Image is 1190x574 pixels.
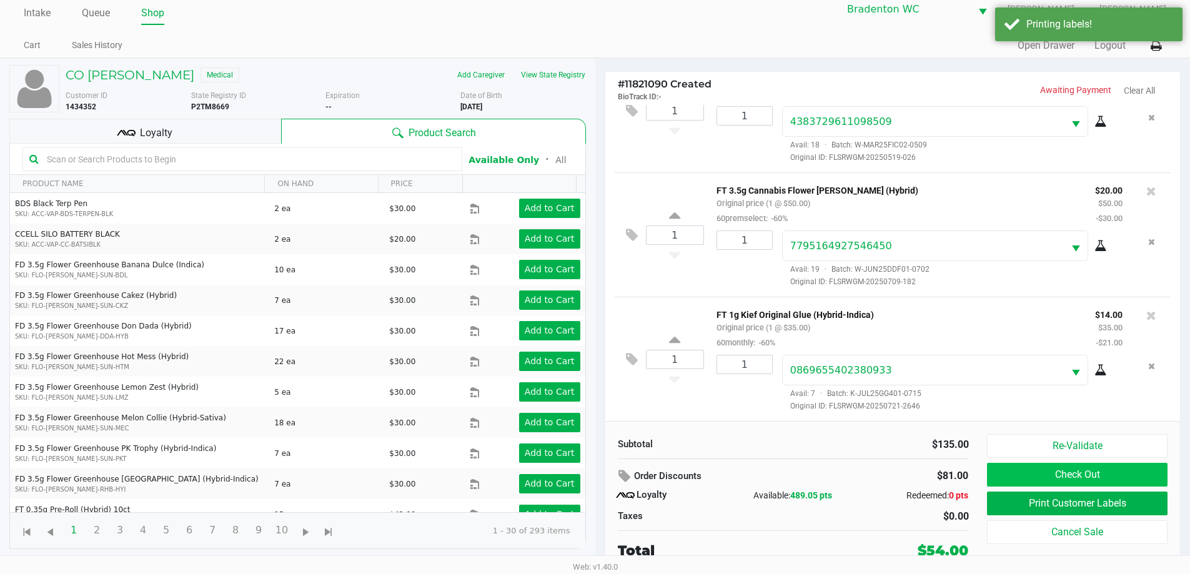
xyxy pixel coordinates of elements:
[177,518,201,542] span: Page 6
[864,465,968,487] div: $81.00
[782,152,1123,163] span: Original ID: FLSRWGM-20250519-026
[269,468,384,499] td: 7 ea
[269,285,384,315] td: 7 ea
[62,518,86,542] span: Page 1
[15,423,264,433] p: SKU: FLO-[PERSON_NAME]-SUN-MEC
[716,199,810,208] small: Original price (1 @ $50.00)
[790,116,892,127] span: 4383729611098509
[519,352,580,371] button: Add to Cart
[389,235,415,244] span: $20.00
[525,509,575,519] app-button-loader: Add to Cart
[525,417,575,427] app-button-loader: Add to Cart
[409,126,476,141] span: Product Search
[1094,38,1126,53] button: Logout
[10,175,264,193] th: PRODUCT NAME
[618,465,846,488] div: Order Discounts
[1143,230,1160,254] button: Remove the package from the orderLine
[389,327,415,335] span: $30.00
[519,260,580,279] button: Add to Cart
[460,102,482,111] b: [DATE]
[1018,38,1074,53] button: Open Drawer
[24,4,51,22] a: Intake
[782,265,930,274] span: Avail: 19 Batch: W-JUN25DDF01-0702
[987,463,1167,487] button: Check Out
[15,393,264,402] p: SKU: FLO-[PERSON_NAME]-SUN-LMZ
[131,518,155,542] span: Page 4
[201,67,239,82] span: Medical
[519,229,580,249] button: Add to Cart
[10,377,269,407] td: FD 3.5g Flower Greenhouse Lemon Zest (Hybrid)
[10,254,269,285] td: FD 3.5g Flower Greenhouse Banana Dulce (Indica)
[519,474,580,493] button: Add to Cart
[15,240,264,249] p: SKU: ACC-VAP-CC-BATSIBLK
[618,540,840,561] div: Total
[460,91,502,100] span: Date of Birth
[716,307,1076,320] p: FT 1g Kief Original Glue (Hybrid-Indica)
[525,448,575,458] app-button-loader: Add to Cart
[15,518,39,542] span: Go to the first page
[618,78,625,90] span: #
[790,364,892,376] span: 0869655402380933
[66,102,96,111] b: 1434352
[987,492,1167,515] button: Print Customer Labels
[1143,106,1160,129] button: Remove the package from the orderLine
[519,382,580,402] button: Add to Cart
[15,362,264,372] p: SKU: FLO-[PERSON_NAME]-SUN-HTM
[449,65,513,85] button: Add Caregiver
[269,254,384,285] td: 10 ea
[389,480,415,488] span: $30.00
[66,91,107,100] span: Customer ID
[519,290,580,310] button: Add to Cart
[247,518,270,542] span: Page 9
[154,518,178,542] span: Page 5
[716,338,775,347] small: 60monthly:
[519,443,580,463] button: Add to Cart
[782,276,1123,287] span: Original ID: FLSRWGM-20250709-182
[24,37,41,53] a: Cart
[782,389,921,398] span: Avail: 7 Batch: K-JUL25GG401-0715
[141,4,164,22] a: Shop
[949,490,968,500] span: 0 pts
[618,78,712,90] span: 11821090 Created
[264,175,377,193] th: ON HAND
[378,175,463,193] th: PRICE
[1095,307,1123,320] p: $14.00
[269,499,384,530] td: 15 ea
[555,154,566,167] button: All
[19,525,35,540] span: Go to the first page
[525,234,575,244] app-button-loader: Add to Cart
[790,490,832,500] span: 489.05 pts
[224,518,247,542] span: Page 8
[1095,182,1123,195] p: $20.00
[10,224,269,254] td: CCELL SILO BATTERY BLACK
[525,295,575,305] app-button-loader: Add to Cart
[140,126,172,141] span: Loyalty
[1124,84,1155,97] button: Clear All
[10,315,269,346] td: FD 3.5g Flower Greenhouse Don Dada (Hybrid)
[716,182,1076,195] p: FT 3.5g Cannabis Flower [PERSON_NAME] (Hybrid)
[10,468,269,499] td: FD 3.5g Flower Greenhouse [GEOGRAPHIC_DATA] (Hybrid-Indica)
[803,437,969,452] div: $135.00
[269,224,384,254] td: 2 ea
[389,418,415,427] span: $30.00
[42,525,58,540] span: Go to the previous page
[10,175,585,512] div: Data table
[1064,355,1088,385] button: Select
[321,525,337,540] span: Go to the last page
[790,240,892,252] span: 7795164927546450
[1064,107,1088,136] button: Select
[525,356,575,366] app-button-loader: Add to Cart
[325,102,332,111] b: --
[803,509,969,524] div: $0.00
[10,285,269,315] td: FD 3.5g Flower Greenhouse Cakez (Hybrid)
[851,489,968,502] div: Redeemed:
[618,437,784,452] div: Subtotal
[270,518,294,542] span: Page 10
[618,488,735,503] div: Loyalty
[325,91,360,100] span: Expiration
[389,449,415,458] span: $30.00
[782,141,927,149] span: Avail: 18 Batch: W-MAR25FIC02-0509
[389,265,415,274] span: $30.00
[573,562,618,572] span: Web: v1.40.0
[820,141,831,149] span: ·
